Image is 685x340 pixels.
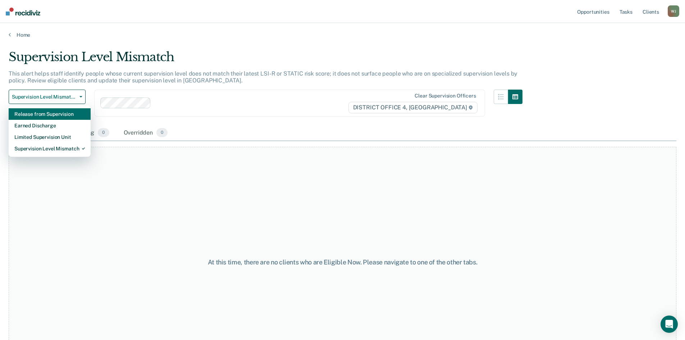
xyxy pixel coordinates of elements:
a: Home [9,32,676,38]
div: Release from Supervision [14,108,85,120]
div: Supervision Level Mismatch [9,50,522,70]
img: Recidiviz [6,8,40,15]
button: Supervision Level Mismatch [9,90,86,104]
div: Overridden0 [122,125,169,141]
span: DISTRICT OFFICE 4, [GEOGRAPHIC_DATA] [348,102,478,113]
span: 0 [98,128,109,137]
span: 0 [156,128,168,137]
span: Supervision Level Mismatch [12,94,77,100]
div: At this time, there are no clients who are Eligible Now. Please navigate to one of the other tabs. [176,258,510,266]
p: This alert helps staff identify people whose current supervision level does not match their lates... [9,70,517,84]
button: WJ [668,5,679,17]
div: Supervision Level Mismatch [14,143,85,154]
div: Earned Discharge [14,120,85,131]
div: Limited Supervision Unit [14,131,85,143]
div: Pending0 [71,125,110,141]
div: Open Intercom Messenger [661,316,678,333]
div: W J [668,5,679,17]
div: Clear supervision officers [415,93,476,99]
